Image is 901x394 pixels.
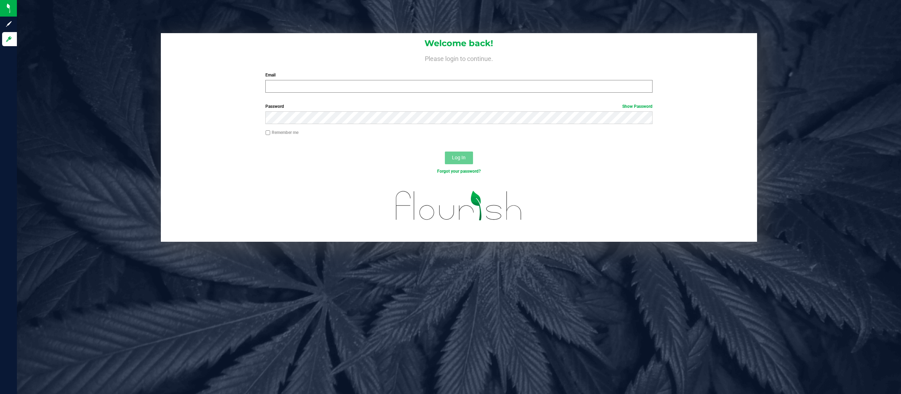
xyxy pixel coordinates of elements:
[445,152,473,164] button: Log In
[5,36,12,43] inline-svg: Log in
[265,130,270,135] input: Remember me
[437,169,481,174] a: Forgot your password?
[5,20,12,27] inline-svg: Sign up
[161,39,757,48] h1: Welcome back!
[161,54,757,62] h4: Please login to continue.
[265,72,653,78] label: Email
[384,182,534,230] img: flourish_logo.svg
[265,104,284,109] span: Password
[452,155,466,160] span: Log In
[622,104,653,109] a: Show Password
[265,129,298,136] label: Remember me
